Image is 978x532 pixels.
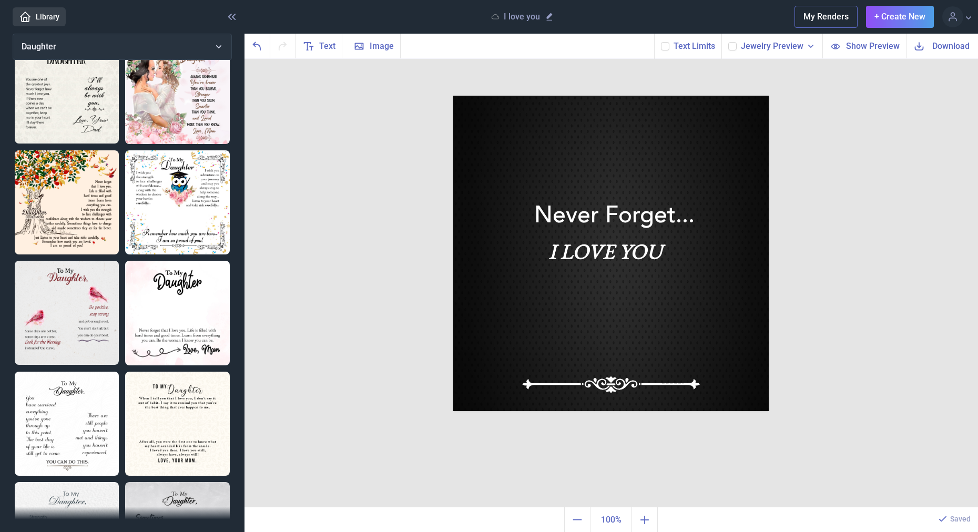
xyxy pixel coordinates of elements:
button: Zoom in [632,507,658,532]
span: Jewelry Preview [741,40,803,53]
button: Actual size [590,507,632,532]
p: Saved [950,514,971,524]
span: Text [319,40,335,53]
div: Never Forget... [471,203,758,252]
button: Jewelry Preview [741,40,816,53]
div: I LOVE YOU [495,233,717,265]
span: 100% [593,509,629,530]
button: Daughter [13,34,232,60]
button: Download [906,34,978,58]
img: Never forget [15,150,119,254]
button: My Renders [794,6,858,28]
button: Image [342,34,401,58]
img: b012.jpg [453,96,769,411]
span: Image [370,40,394,53]
button: Text [296,34,342,58]
button: Redo [270,34,296,58]
a: Library [13,7,66,26]
span: Download [932,40,970,52]
img: You have survived [15,372,119,476]
button: + Create New [866,6,934,28]
p: I love you [504,12,540,22]
button: Zoom out [564,507,590,532]
button: Undo [244,34,270,58]
img: Always remember [125,39,230,144]
button: Show Preview [822,34,906,58]
img: When i tell you that [125,372,230,476]
img: Life is filled with [125,261,230,365]
img: Graduation [125,150,230,255]
span: Daughter [22,42,56,52]
button: Text Limits [674,40,715,53]
span: Show Preview [846,40,900,52]
img: To My Daughter [15,39,119,144]
img: Be positive [15,261,119,365]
